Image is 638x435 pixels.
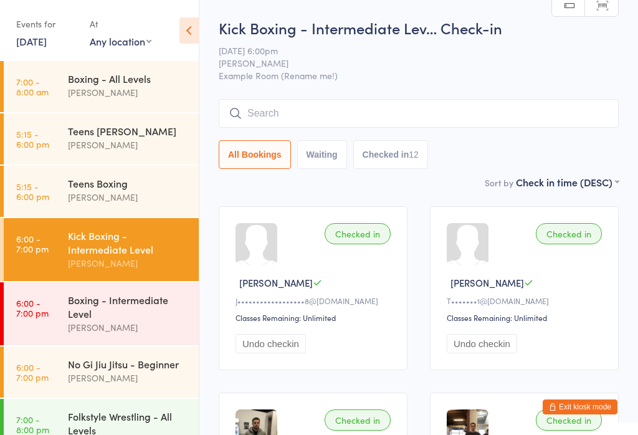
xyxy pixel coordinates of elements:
[68,138,188,152] div: [PERSON_NAME]
[16,181,49,201] time: 5:15 - 6:00 pm
[447,312,606,323] div: Classes Remaining: Unlimited
[68,176,188,190] div: Teens Boxing
[236,295,394,306] div: J••••••••••••••••••8@[DOMAIN_NAME]
[239,276,313,289] span: [PERSON_NAME]
[16,34,47,48] a: [DATE]
[219,99,619,128] input: Search
[16,414,49,434] time: 7:00 - 8:00 pm
[90,34,151,48] div: Any location
[68,256,188,270] div: [PERSON_NAME]
[236,334,306,353] button: Undo checkin
[68,371,188,385] div: [PERSON_NAME]
[450,276,524,289] span: [PERSON_NAME]
[4,166,199,217] a: 5:15 -6:00 pmTeens Boxing[PERSON_NAME]
[236,312,394,323] div: Classes Remaining: Unlimited
[16,14,77,34] div: Events for
[325,223,391,244] div: Checked in
[447,334,517,353] button: Undo checkin
[4,113,199,165] a: 5:15 -6:00 pmTeens [PERSON_NAME][PERSON_NAME]
[543,399,617,414] button: Exit kiosk mode
[219,140,291,169] button: All Bookings
[68,293,188,320] div: Boxing - Intermediate Level
[90,14,151,34] div: At
[297,140,347,169] button: Waiting
[16,129,49,149] time: 5:15 - 6:00 pm
[219,17,619,38] h2: Kick Boxing - Intermediate Lev… Check-in
[68,357,188,371] div: No Gi Jiu Jitsu - Beginner
[68,124,188,138] div: Teens [PERSON_NAME]
[516,175,619,189] div: Check in time (DESC)
[536,409,602,431] div: Checked in
[16,298,49,318] time: 6:00 - 7:00 pm
[353,140,428,169] button: Checked in12
[219,44,599,57] span: [DATE] 6:00pm
[16,77,49,97] time: 7:00 - 8:00 am
[325,409,391,431] div: Checked in
[409,150,419,160] div: 12
[4,61,199,112] a: 7:00 -8:00 amBoxing - All Levels[PERSON_NAME]
[4,218,199,281] a: 6:00 -7:00 pmKick Boxing - Intermediate Level[PERSON_NAME]
[68,72,188,85] div: Boxing - All Levels
[219,57,599,69] span: [PERSON_NAME]
[219,69,619,82] span: Example Room (Rename me!)
[4,347,199,398] a: 6:00 -7:00 pmNo Gi Jiu Jitsu - Beginner[PERSON_NAME]
[68,320,188,335] div: [PERSON_NAME]
[536,223,602,244] div: Checked in
[447,295,606,306] div: T•••••••1@[DOMAIN_NAME]
[68,85,188,100] div: [PERSON_NAME]
[16,362,49,382] time: 6:00 - 7:00 pm
[4,282,199,345] a: 6:00 -7:00 pmBoxing - Intermediate Level[PERSON_NAME]
[16,234,49,254] time: 6:00 - 7:00 pm
[485,176,513,189] label: Sort by
[68,229,188,256] div: Kick Boxing - Intermediate Level
[68,190,188,204] div: [PERSON_NAME]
